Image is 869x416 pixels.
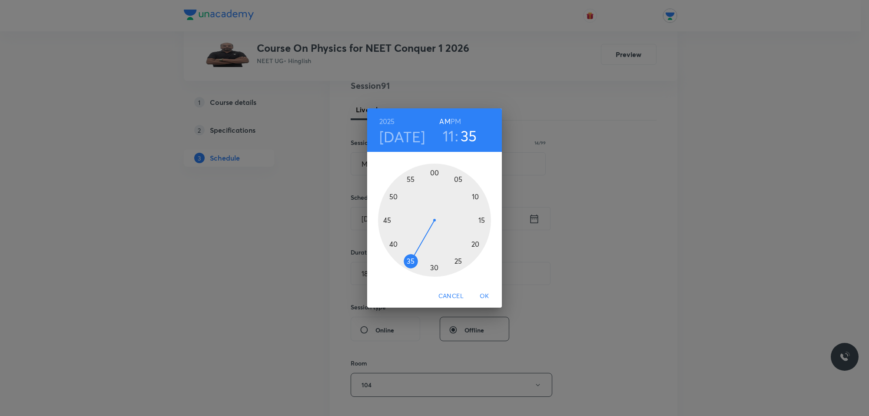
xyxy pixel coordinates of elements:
[474,291,495,302] span: OK
[451,115,461,127] button: PM
[443,127,454,145] button: 11
[439,115,450,127] button: AM
[438,291,464,302] span: Cancel
[455,127,458,145] h3: :
[471,288,498,304] button: OK
[435,288,467,304] button: Cancel
[379,127,425,146] button: [DATE]
[379,115,395,127] button: 2025
[461,127,477,145] button: 35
